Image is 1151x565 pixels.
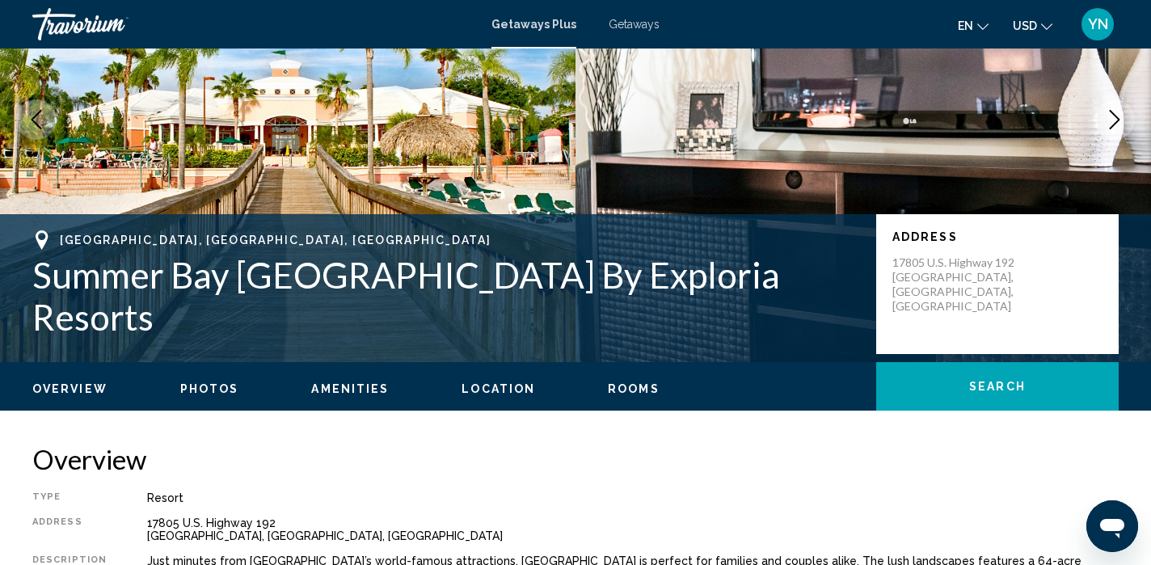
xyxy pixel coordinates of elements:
div: 17805 U.S. Highway 192 [GEOGRAPHIC_DATA], [GEOGRAPHIC_DATA], [GEOGRAPHIC_DATA] [147,517,1119,542]
button: Rooms [608,382,660,396]
a: Getaways Plus [491,18,576,31]
span: Overview [32,382,108,395]
button: Overview [32,382,108,396]
iframe: Button to launch messaging window [1086,500,1138,552]
button: User Menu [1077,7,1119,41]
div: Address [32,517,107,542]
button: Search [876,362,1119,411]
div: Resort [147,491,1119,504]
span: Photos [180,382,239,395]
button: Previous image [16,99,57,140]
span: YN [1088,16,1108,32]
div: Type [32,491,107,504]
button: Change currency [1013,14,1052,37]
span: Location [462,382,535,395]
p: Address [892,230,1103,243]
button: Location [462,382,535,396]
button: Photos [180,382,239,396]
h2: Overview [32,443,1119,475]
a: Travorium [32,8,475,40]
button: Next image [1094,99,1135,140]
p: 17805 U.S. Highway 192 [GEOGRAPHIC_DATA], [GEOGRAPHIC_DATA], [GEOGRAPHIC_DATA] [892,255,1022,314]
button: Change language [958,14,989,37]
span: [GEOGRAPHIC_DATA], [GEOGRAPHIC_DATA], [GEOGRAPHIC_DATA] [60,234,491,247]
a: Getaways [609,18,660,31]
h1: Summer Bay [GEOGRAPHIC_DATA] By Exploria Resorts [32,254,860,338]
span: en [958,19,973,32]
button: Amenities [311,382,389,396]
span: Rooms [608,382,660,395]
span: Search [969,381,1026,394]
span: Amenities [311,382,389,395]
span: USD [1013,19,1037,32]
